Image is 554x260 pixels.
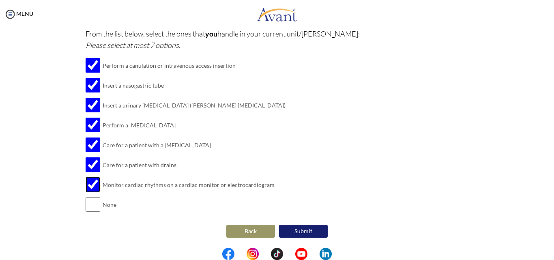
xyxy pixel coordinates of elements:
[103,56,286,75] td: Perform a canulation or intravenous access insertion
[295,248,307,260] img: yt.png
[320,248,332,260] img: li.png
[103,95,286,115] td: Insert a urinary [MEDICAL_DATA] ([PERSON_NAME] [MEDICAL_DATA])
[86,28,469,51] p: From the list below, select the ones that handle in your current unit/[PERSON_NAME]:
[103,175,286,195] td: Monitor cardiac rhythms on a cardiac monitor or electrocardiogram
[226,225,275,238] button: Back
[103,155,286,175] td: Care for a patient with drains
[247,248,259,260] img: in.png
[234,248,247,260] img: blank.png
[257,2,297,26] img: logo.png
[259,248,271,260] img: blank.png
[103,115,286,135] td: Perform a [MEDICAL_DATA]
[4,10,33,17] a: MENU
[283,248,295,260] img: blank.png
[307,248,320,260] img: blank.png
[205,29,217,38] b: you
[222,248,234,260] img: fb.png
[4,8,16,20] img: icon-menu.png
[103,75,286,95] td: Insert a nasogastric tube
[271,248,283,260] img: tt.png
[103,195,286,215] td: None
[86,41,180,49] i: Please select at most 7 options.
[279,225,328,238] button: Submit
[103,135,286,155] td: Care for a patient with a [MEDICAL_DATA]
